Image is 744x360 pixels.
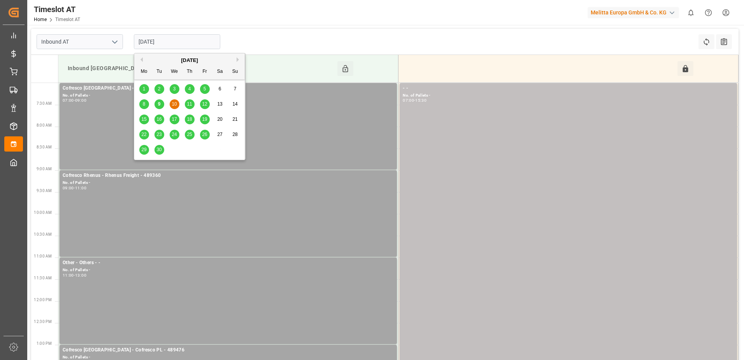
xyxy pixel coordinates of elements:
[217,132,222,137] span: 27
[215,84,225,94] div: Choose Saturday, September 6th, 2025
[63,274,74,277] div: 11:00
[415,99,426,102] div: 15:30
[200,130,210,139] div: Choose Friday, September 26th, 2025
[170,115,179,124] div: Choose Wednesday, September 17th, 2025
[37,145,52,149] span: 8:30 AM
[138,57,143,62] button: Previous Month
[173,86,176,92] span: 3
[200,115,210,124] div: Choose Friday, September 19th, 2025
[170,130,179,139] div: Choose Wednesday, September 24th, 2025
[172,116,177,122] span: 17
[172,132,177,137] span: 24
[215,67,225,77] div: Sa
[158,101,161,107] span: 9
[158,86,161,92] span: 2
[230,130,240,139] div: Choose Sunday, September 28th, 2025
[63,267,394,274] div: No. of Pallets -
[187,116,192,122] span: 18
[154,145,164,155] div: Choose Tuesday, September 30th, 2025
[202,101,207,107] span: 12
[63,186,74,190] div: 09:00
[185,67,195,77] div: Th
[204,86,206,92] span: 5
[37,101,52,106] span: 7:30 AM
[65,61,337,76] div: Inbound [GEOGRAPHIC_DATA]
[137,81,243,157] div: month 2025-09
[63,99,74,102] div: 07:00
[34,254,52,258] span: 11:00 AM
[154,99,164,109] div: Choose Tuesday, September 9th, 2025
[154,67,164,77] div: Tu
[172,101,177,107] span: 10
[34,232,52,236] span: 10:30 AM
[403,85,734,92] div: - -
[109,36,120,48] button: open menu
[63,172,394,180] div: Cofresco Rhenus - Rhenus Freight - 489360
[215,130,225,139] div: Choose Saturday, September 27th, 2025
[156,116,161,122] span: 16
[143,86,146,92] span: 1
[139,84,149,94] div: Choose Monday, September 1st, 2025
[154,130,164,139] div: Choose Tuesday, September 23rd, 2025
[232,116,237,122] span: 21
[588,5,682,20] button: Melitta Europa GmbH & Co. KG
[185,115,195,124] div: Choose Thursday, September 18th, 2025
[185,84,195,94] div: Choose Thursday, September 4th, 2025
[700,4,717,21] button: Help Center
[34,210,52,215] span: 10:00 AM
[74,99,75,102] div: -
[63,85,394,92] div: Cofresco [GEOGRAPHIC_DATA] - Skat - 489385
[34,17,47,22] a: Home
[37,34,123,49] input: Type to search/select
[230,84,240,94] div: Choose Sunday, September 7th, 2025
[154,115,164,124] div: Choose Tuesday, September 16th, 2025
[170,67,179,77] div: We
[219,86,221,92] span: 6
[202,116,207,122] span: 19
[200,67,210,77] div: Fr
[200,84,210,94] div: Choose Friday, September 5th, 2025
[75,186,86,190] div: 11:00
[139,99,149,109] div: Choose Monday, September 8th, 2025
[75,99,86,102] div: 09:00
[141,116,146,122] span: 15
[187,101,192,107] span: 11
[141,147,146,152] span: 29
[75,274,86,277] div: 13:00
[230,99,240,109] div: Choose Sunday, September 14th, 2025
[217,101,222,107] span: 13
[217,116,222,122] span: 20
[156,132,161,137] span: 23
[154,84,164,94] div: Choose Tuesday, September 2nd, 2025
[403,92,734,99] div: No. of Pallets -
[143,101,146,107] span: 8
[34,276,52,280] span: 11:30 AM
[74,274,75,277] div: -
[588,7,679,18] div: Melitta Europa GmbH & Co. KG
[187,132,192,137] span: 25
[134,56,245,64] div: [DATE]
[215,99,225,109] div: Choose Saturday, September 13th, 2025
[202,132,207,137] span: 26
[403,99,414,102] div: 07:00
[185,99,195,109] div: Choose Thursday, September 11th, 2025
[188,86,191,92] span: 4
[63,92,394,99] div: No. of Pallets -
[34,4,80,15] div: Timeslot AT
[63,180,394,186] div: No. of Pallets -
[34,319,52,324] span: 12:30 PM
[185,130,195,139] div: Choose Thursday, September 25th, 2025
[34,298,52,302] span: 12:00 PM
[232,101,237,107] span: 14
[170,84,179,94] div: Choose Wednesday, September 3rd, 2025
[37,189,52,193] span: 9:30 AM
[682,4,700,21] button: show 0 new notifications
[37,167,52,171] span: 9:00 AM
[215,115,225,124] div: Choose Saturday, September 20th, 2025
[63,259,394,267] div: Other - Others - -
[63,346,394,354] div: Cofresco [GEOGRAPHIC_DATA] - Cofresco PL - 489476
[139,145,149,155] div: Choose Monday, September 29th, 2025
[170,99,179,109] div: Choose Wednesday, September 10th, 2025
[237,57,241,62] button: Next Month
[234,86,237,92] span: 7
